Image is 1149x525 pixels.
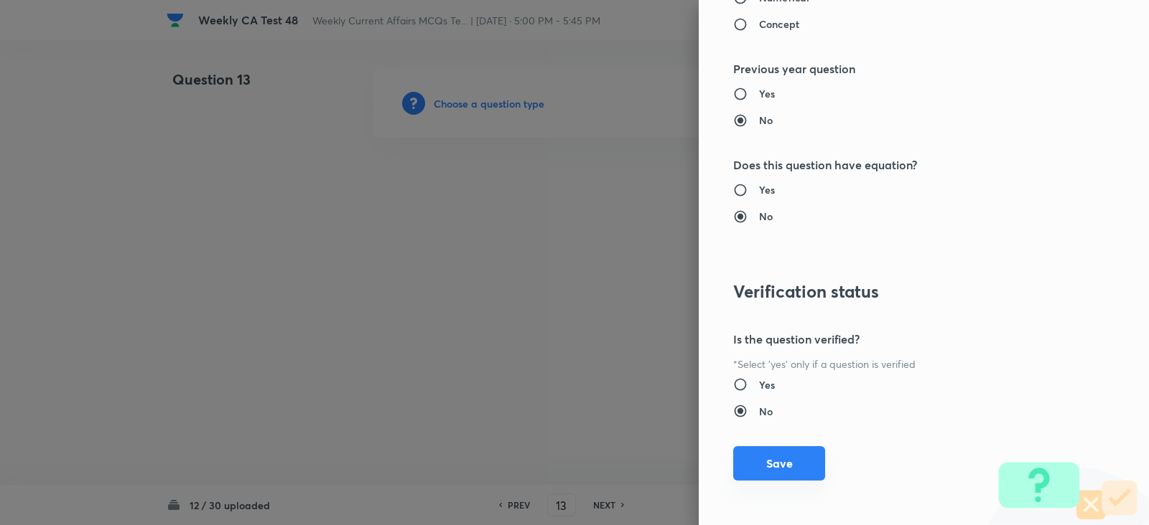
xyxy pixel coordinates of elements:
[759,86,775,101] h6: Yes
[733,446,825,481] button: Save
[759,182,775,197] h6: Yes
[759,209,773,224] h6: No
[759,377,775,392] h6: Yes
[759,16,799,32] h6: Concept
[733,356,1066,372] p: *Select 'yes' only if a question is verified
[733,331,1066,348] h5: Is the question verified?
[733,60,1066,77] h5: Previous year question
[759,113,773,128] h6: No
[733,156,1066,174] h5: Does this question have equation?
[759,404,773,419] h6: No
[733,281,1066,302] h3: Verification status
